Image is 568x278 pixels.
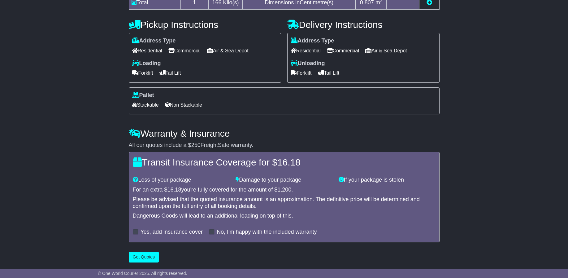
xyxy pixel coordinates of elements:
span: 16.18 [167,187,181,193]
div: For an extra $ you're fully covered for the amount of $ . [133,187,436,193]
h4: Transit Insurance Coverage for $ [133,157,436,167]
div: Loss of your package [130,177,233,183]
label: Yes, add insurance cover [141,229,203,236]
span: © One World Courier 2025. All rights reserved. [98,271,187,276]
span: Air & Sea Depot [365,46,407,55]
label: Unloading [291,60,325,67]
div: If your package is stolen [336,177,439,183]
label: No, I'm happy with the included warranty [217,229,317,236]
h4: Pickup Instructions [129,20,281,30]
h4: Delivery Instructions [287,20,440,30]
span: Residential [132,46,162,55]
div: Dangerous Goods will lead to an additional loading on top of this. [133,213,436,219]
span: 16.18 [277,157,301,167]
span: Non Stackable [165,100,202,110]
div: All our quotes include a $ FreightSafe warranty. [129,142,440,149]
span: Tail Lift [159,68,181,78]
span: Commercial [327,46,359,55]
label: Address Type [132,38,176,44]
div: Please be advised that the quoted insurance amount is an approximation. The definitive price will... [133,196,436,210]
label: Loading [132,60,161,67]
h4: Warranty & Insurance [129,128,440,139]
div: Damage to your package [232,177,336,183]
span: 250 [191,142,201,148]
span: Commercial [168,46,201,55]
span: Forklift [132,68,153,78]
span: Residential [291,46,321,55]
span: 1,200 [277,187,291,193]
label: Address Type [291,38,334,44]
span: Air & Sea Depot [207,46,249,55]
span: Stackable [132,100,159,110]
span: Forklift [291,68,312,78]
label: Pallet [132,92,154,99]
span: Tail Lift [318,68,340,78]
button: Get Quotes [129,252,159,263]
